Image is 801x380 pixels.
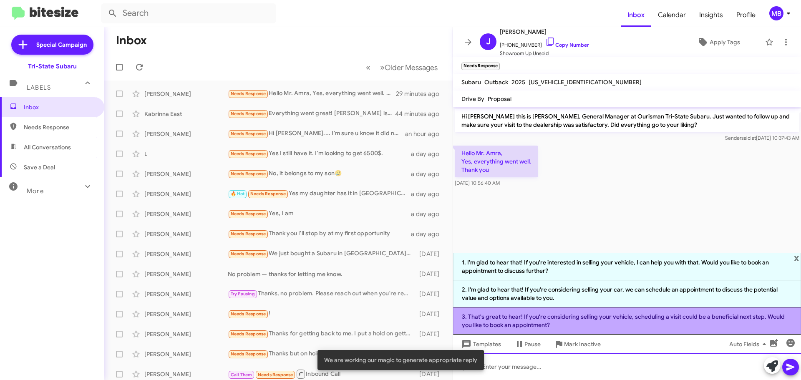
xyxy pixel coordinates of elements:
h1: Inbox [116,34,147,47]
span: x [794,253,799,263]
div: ! [228,309,415,319]
div: a day ago [411,230,446,238]
div: [PERSON_NAME] [144,270,228,278]
span: Subaru [461,78,481,86]
div: [PERSON_NAME] [144,190,228,198]
span: Needs Response [250,191,286,196]
div: Hi [PERSON_NAME].... I'm sure u know it did not.... but I'm chatting with them now on the Jeep [228,129,405,138]
span: Drive By [461,95,484,103]
div: We just bought a Subaru in [GEOGRAPHIC_DATA] - thanks for asking [228,249,415,259]
span: Needs Response [231,131,266,136]
button: Auto Fields [723,337,776,352]
div: a day ago [411,210,446,218]
div: No, it belongs to my son😢 [228,169,411,179]
span: Needs Response [231,311,266,317]
div: [PERSON_NAME] [144,230,228,238]
div: a day ago [411,170,446,178]
div: [DATE] [415,250,446,258]
button: Apply Tags [675,35,761,50]
button: MB [762,6,792,20]
button: Pause [508,337,547,352]
span: « [366,62,370,73]
div: an hour ago [405,130,446,138]
span: J [486,35,491,48]
button: Next [375,59,443,76]
div: Thanks for getting back to me. I put a hold on getting a new car. [228,329,415,339]
div: Hello Mr. Amra, Yes, everything went well. Thank you [228,89,396,98]
div: Kabrinna East [144,110,228,118]
span: 2025 [511,78,525,86]
span: Apply Tags [710,35,740,50]
div: Yes, I am [228,209,411,219]
div: MB [769,6,783,20]
div: [PERSON_NAME] [144,290,228,298]
li: 3. That's great to hear! If you're considering selling your vehicle, scheduling a visit could be ... [453,307,801,335]
div: a day ago [411,150,446,158]
input: Search [101,3,276,23]
div: [PERSON_NAME] [144,130,228,138]
div: Inbound Call [228,369,415,379]
span: Needs Response [231,351,266,357]
div: Tri-State Subaru [28,62,77,70]
span: More [27,187,44,195]
li: 1. I'm glad to hear that! If you're interested in selling your vehicle, I can help you with that.... [453,253,801,280]
a: Calendar [651,3,693,27]
span: [US_VEHICLE_IDENTIFICATION_NUMBER] [529,78,642,86]
span: [DATE] 10:56:40 AM [455,180,500,186]
div: 29 minutes ago [396,90,446,98]
span: said at [741,135,756,141]
span: Needs Response [231,111,266,116]
div: No problem — thanks for letting me know. [228,270,415,278]
div: [PERSON_NAME] [144,90,228,98]
span: Sender [DATE] 10:37:43 AM [725,135,799,141]
span: Labels [27,84,51,91]
span: Needs Response [231,231,266,237]
span: [PHONE_NUMBER] [500,37,589,49]
a: Special Campaign [11,35,93,55]
span: Needs Response [231,251,266,257]
span: All Conversations [24,143,71,151]
small: Needs Response [461,63,500,70]
span: Needs Response [231,91,266,96]
span: Inbox [24,103,95,111]
div: [PERSON_NAME] [144,250,228,258]
button: Mark Inactive [547,337,607,352]
div: [PERSON_NAME] [144,370,228,378]
span: Needs Response [231,151,266,156]
span: Outback [484,78,508,86]
a: Copy Number [545,42,589,48]
div: [PERSON_NAME] [144,170,228,178]
button: Templates [453,337,508,352]
span: [PERSON_NAME] [500,27,589,37]
div: [PERSON_NAME] [144,310,228,318]
span: Older Messages [385,63,438,72]
div: 44 minutes ago [396,110,446,118]
div: [DATE] [415,310,446,318]
nav: Page navigation example [361,59,443,76]
span: Needs Response [24,123,95,131]
span: Needs Response [231,331,266,337]
span: Needs Response [231,171,266,176]
div: [DATE] [415,290,446,298]
div: L [144,150,228,158]
span: Save a Deal [24,163,55,171]
span: Pause [524,337,541,352]
div: [DATE] [415,330,446,338]
span: We are working our magic to generate appropriate reply [324,356,477,364]
div: Everything went great! [PERSON_NAME] is amazing! As is the [DEMOGRAPHIC_DATA] who went through al... [228,109,396,118]
a: Profile [730,3,762,27]
div: Thanks but on hold for now [228,349,415,359]
div: [PERSON_NAME] [144,350,228,358]
button: Previous [361,59,375,76]
span: Insights [693,3,730,27]
span: » [380,62,385,73]
li: 2. I'm glad to hear that! If you're considering selling your car, we can schedule an appointment ... [453,280,801,307]
p: Hello Mr. Amra, Yes, everything went well. Thank you [455,146,538,177]
span: Inbox [621,3,651,27]
span: Showroom Up Unsold [500,49,589,58]
div: Thanks, no problem. Please reach out when you're ready. I'll be here to answer questions or sched... [228,289,415,299]
span: Templates [460,337,501,352]
span: Special Campaign [36,40,87,49]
